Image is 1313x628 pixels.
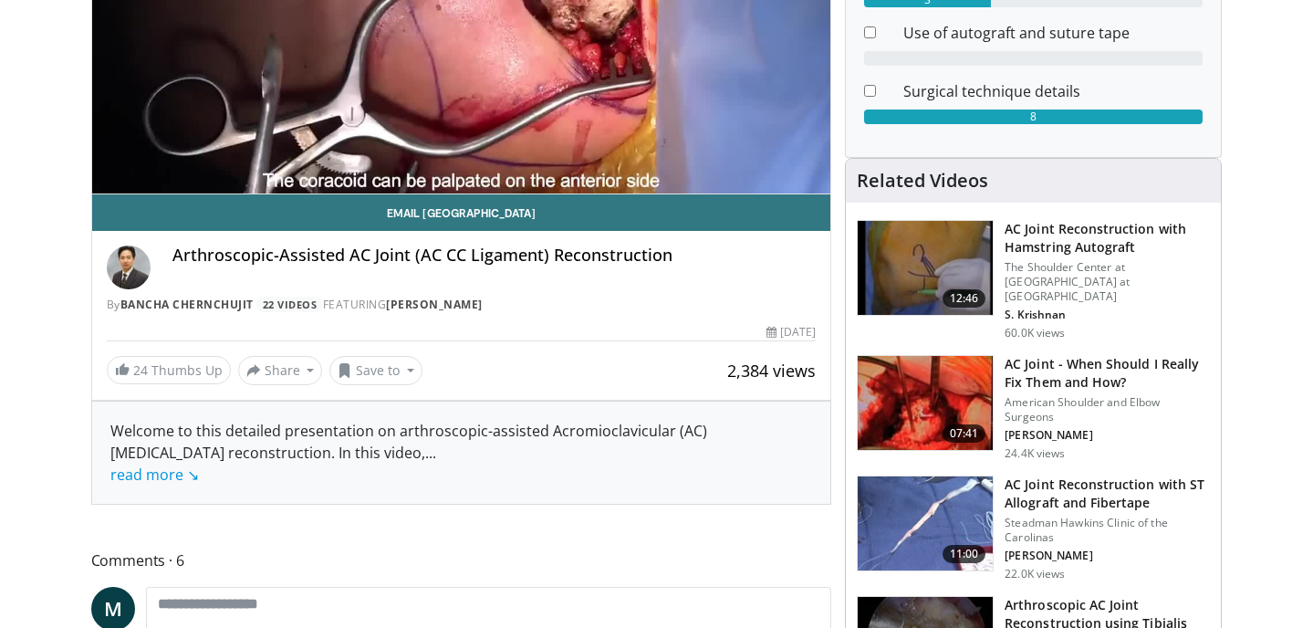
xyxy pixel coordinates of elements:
[92,194,831,231] a: Email [GEOGRAPHIC_DATA]
[858,476,993,571] img: 325549_0000_1.png.150x105_q85_crop-smart_upscale.jpg
[110,443,436,485] span: ...
[256,297,323,312] a: 22 Videos
[91,549,832,572] span: Comments 6
[727,360,816,382] span: 2,384 views
[1005,476,1210,512] h3: AC Joint Reconstruction with ST Allograft and Fibertape
[890,80,1216,102] dd: Surgical technique details
[1005,549,1210,563] p: [PERSON_NAME]
[943,545,986,563] span: 11:00
[1005,355,1210,392] h3: AC Joint - When Should I Really Fix Them and How?
[1005,567,1065,581] p: 22.0K views
[1005,308,1210,322] p: S. Krishnan
[120,297,254,312] a: Bancha Chernchujit
[386,297,483,312] a: [PERSON_NAME]
[1005,428,1210,443] p: [PERSON_NAME]
[857,355,1210,461] a: 07:41 AC Joint - When Should I Really Fix Them and How? American Shoulder and Elbow Surgeons [PER...
[107,246,151,289] img: Avatar
[1005,260,1210,304] p: The Shoulder Center at [GEOGRAPHIC_DATA] at [GEOGRAPHIC_DATA]
[110,465,199,485] a: read more ↘
[172,246,817,266] h4: Arthroscopic-Assisted AC Joint (AC CC Ligament) Reconstruction
[1005,516,1210,545] p: Steadman Hawkins Clinic of the Carolinas
[864,110,1203,124] div: 8
[1005,220,1210,256] h3: AC Joint Reconstruction with Hamstring Autograft
[1005,326,1065,340] p: 60.0K views
[857,170,988,192] h4: Related Videos
[766,324,816,340] div: [DATE]
[107,297,817,313] div: By FEATURING
[238,356,323,385] button: Share
[1005,446,1065,461] p: 24.4K views
[110,420,813,486] div: Welcome to this detailed presentation on arthroscopic-assisted Acromioclavicular (AC) [MEDICAL_DA...
[890,22,1216,44] dd: Use of autograft and suture tape
[943,289,986,308] span: 12:46
[857,476,1210,581] a: 11:00 AC Joint Reconstruction with ST Allograft and Fibertape Steadman Hawkins Clinic of the Caro...
[329,356,422,385] button: Save to
[857,220,1210,340] a: 12:46 AC Joint Reconstruction with Hamstring Autograft The Shoulder Center at [GEOGRAPHIC_DATA] a...
[107,356,231,384] a: 24 Thumbs Up
[858,356,993,451] img: mazz_3.png.150x105_q85_crop-smart_upscale.jpg
[943,424,986,443] span: 07:41
[133,361,148,379] span: 24
[858,221,993,316] img: 134172_0000_1.png.150x105_q85_crop-smart_upscale.jpg
[1005,395,1210,424] p: American Shoulder and Elbow Surgeons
